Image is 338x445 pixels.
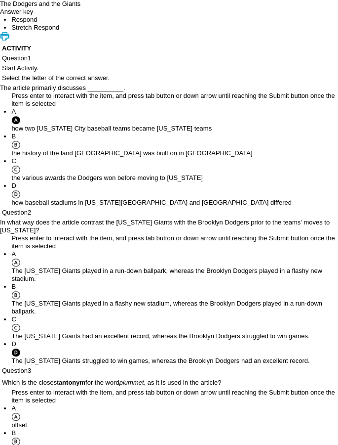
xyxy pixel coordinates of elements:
[2,74,336,82] p: Select the letter of the correct answer.
[11,116,20,125] img: A_filled.gif
[11,315,16,323] span: C
[11,283,338,315] li: The [US_STATE] Giants played in a flashy new stadium, whereas the Brooklyn Dodgers played in a ru...
[11,389,335,404] span: Press enter to interact with the item, and press tab button or down arrow until reaching the Subm...
[11,348,20,357] img: D_filled.gif
[11,234,335,250] span: Press enter to interact with the item, and press tab button or down arrow until reaching the Subm...
[2,379,336,387] p: Which is the closest for the word , as it is used in the article?
[2,209,336,217] p: Question
[2,54,336,62] p: Question
[11,429,16,437] span: B
[2,64,38,72] span: Start Activity.
[11,165,20,174] img: C.gif
[11,24,338,32] li: This is the Stretch Respond Tab
[11,157,16,165] span: C
[11,157,338,182] li: the various awards the Dodgers won before moving to [US_STATE]
[11,16,338,24] li: This is the Respond Tab
[11,133,338,157] li: the history of the land [GEOGRAPHIC_DATA] was built on in [GEOGRAPHIC_DATA]
[11,315,338,340] li: The [US_STATE] Giants had an excellent record, whereas the Brooklyn Dodgers struggled to win games.
[11,404,338,429] li: offset
[11,108,338,133] li: how two [US_STATE] City baseball teams became [US_STATE] teams
[11,340,16,348] span: D
[2,367,336,375] p: Question
[11,133,16,140] span: B
[11,258,20,267] img: A.gif
[28,209,31,216] span: 2
[11,250,338,283] li: The [US_STATE] Giants played in a run-down ballpark, whereas the Brooklyn Dodgers played in a fla...
[11,412,20,421] img: A.gif
[59,379,85,386] strong: antonym
[11,283,16,290] span: B
[11,108,16,115] span: A
[119,379,144,386] em: plummet
[11,250,16,258] span: A
[2,44,336,52] h3: ACTIVITY
[11,140,20,149] img: B.gif
[28,54,31,62] span: 1
[11,404,16,412] span: A
[11,92,335,107] span: Press enter to interact with the item, and press tab button or down arrow until reaching the Subm...
[11,291,20,300] img: B.gif
[28,367,31,374] span: 3
[11,182,16,189] span: D
[11,190,20,199] img: D.gif
[11,340,338,365] li: The [US_STATE] Giants struggled to win games, whereas the Brooklyn Dodgers had an excellent record.
[11,323,20,332] img: C.gif
[11,182,338,207] li: how baseball stadiums in [US_STATE][GEOGRAPHIC_DATA] and [GEOGRAPHIC_DATA] differed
